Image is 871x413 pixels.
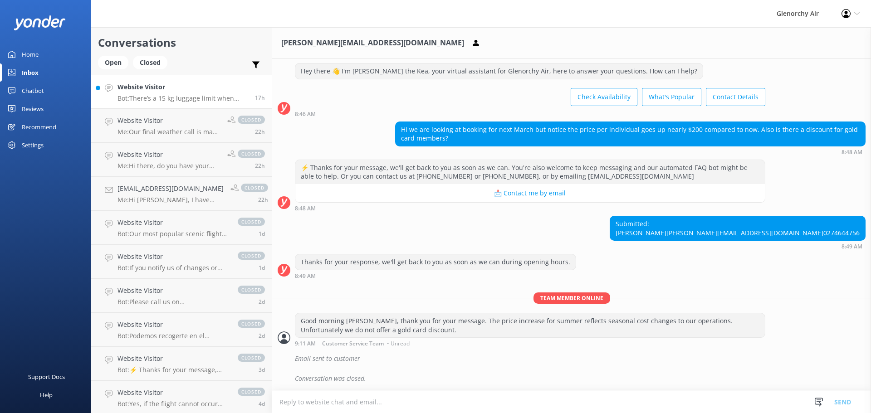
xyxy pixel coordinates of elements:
[238,218,265,226] span: closed
[238,286,265,294] span: closed
[91,75,272,109] a: Website VisitorBot:There’s a 15 kg luggage limit when flying with Glenorchy Air. Please check our...
[22,63,39,82] div: Inbox
[295,63,703,79] div: Hey there 👋 I'm [PERSON_NAME] the Kea, your virtual assistant for Glenorchy Air, here to answer y...
[255,162,265,170] span: Sep 28 2025 12:51pm (UTC +13:00) Pacific/Auckland
[117,128,220,136] p: Me: Our final weather call is made 1hr before the scheduled departure time. Unfortunately we woul...
[117,150,220,160] h4: Website Visitor
[295,371,866,386] div: Conversation was closed.
[295,273,316,279] strong: 8:49 AM
[117,320,229,330] h4: Website Visitor
[255,94,265,102] span: Sep 28 2025 05:43pm (UTC +13:00) Pacific/Auckland
[22,100,44,118] div: Reviews
[117,298,229,306] p: Bot: Please call us on [PHONE_NUMBER] hour before your scheduled flight time on the day of your f...
[295,111,765,117] div: Jun 18 2025 08:46am (UTC +13:00) Pacific/Auckland
[91,177,272,211] a: [EMAIL_ADDRESS][DOMAIN_NAME]Me:Hi [PERSON_NAME], I have sent you an email to the address listed a...
[117,286,229,296] h4: Website Visitor
[255,128,265,136] span: Sep 28 2025 12:53pm (UTC +13:00) Pacific/Auckland
[117,264,229,272] p: Bot: If you notify us of changes or cancellations more than 24 hours prior to departure, you can ...
[22,82,44,100] div: Chatbot
[238,116,265,124] span: closed
[259,264,265,272] span: Sep 27 2025 11:56pm (UTC +13:00) Pacific/Auckland
[117,332,229,340] p: Bot: Podemos recogerte en el [PERSON_NAME][GEOGRAPHIC_DATA], que es uno de nuestros puntos de rec...
[295,313,765,337] div: Good morning [PERSON_NAME], thank you for your message. The price increase for summer reflects se...
[91,313,272,347] a: Website VisitorBot:Podemos recogerte en el [PERSON_NAME][GEOGRAPHIC_DATA], que es uno de nuestros...
[98,34,265,51] h2: Conversations
[295,254,576,270] div: Thanks for your response, we'll get back to you as soon as we can during opening hours.
[117,184,224,194] h4: [EMAIL_ADDRESS][DOMAIN_NAME]
[117,230,229,238] p: Bot: Our most popular scenic flights include: - Milford Sound Fly | Cruise | Fly - Our most popul...
[117,388,229,398] h4: Website Visitor
[259,366,265,374] span: Sep 25 2025 03:08pm (UTC +13:00) Pacific/Auckland
[117,82,248,92] h4: Website Visitor
[117,94,248,102] p: Bot: There’s a 15 kg luggage limit when flying with Glenorchy Air. Please check our list of restr...
[295,184,765,202] button: 📩 Contact me by email
[133,56,167,69] div: Closed
[91,347,272,381] a: Website VisitorBot:⚡ Thanks for your message, we'll get back to you as soon as we can. You're als...
[117,400,229,408] p: Bot: Yes, if the flight cannot occur due to adverse weather conditions and cannot be rescheduled,...
[91,245,272,279] a: Website VisitorBot:If you notify us of changes or cancellations more than 24 hours prior to depar...
[295,341,316,346] strong: 9:11 AM
[259,400,265,408] span: Sep 25 2025 01:42am (UTC +13:00) Pacific/Auckland
[238,388,265,396] span: closed
[22,118,56,136] div: Recommend
[259,230,265,238] span: Sep 28 2025 06:00am (UTC +13:00) Pacific/Auckland
[238,252,265,260] span: closed
[28,368,65,386] div: Support Docs
[610,243,866,249] div: Jun 18 2025 08:49am (UTC +13:00) Pacific/Auckland
[295,351,866,366] div: Email sent to customer
[117,366,229,374] p: Bot: ⚡ Thanks for your message, we'll get back to you as soon as we can. You're also welcome to k...
[40,386,53,404] div: Help
[842,244,862,249] strong: 8:49 AM
[117,218,229,228] h4: Website Visitor
[259,298,265,306] span: Sep 26 2025 08:05pm (UTC +13:00) Pacific/Auckland
[238,320,265,328] span: closed
[238,150,265,158] span: closed
[259,332,265,340] span: Sep 26 2025 10:54am (UTC +13:00) Pacific/Auckland
[666,228,823,237] a: [PERSON_NAME][EMAIL_ADDRESS][DOMAIN_NAME]
[117,354,229,364] h4: Website Visitor
[610,216,865,240] div: Submitted: [PERSON_NAME] 0274644756
[22,136,44,154] div: Settings
[278,371,866,386] div: 2025-06-17T23:33:48.784
[133,57,172,67] a: Closed
[241,184,268,192] span: closed
[295,160,765,184] div: ⚡ Thanks for your message, we'll get back to you as soon as we can. You're also welcome to keep m...
[295,112,316,117] strong: 8:46 AM
[295,340,765,346] div: Jun 18 2025 09:11am (UTC +13:00) Pacific/Auckland
[642,88,701,106] button: What's Popular
[295,272,576,279] div: Jun 18 2025 08:49am (UTC +13:00) Pacific/Auckland
[258,196,268,204] span: Sep 28 2025 12:50pm (UTC +13:00) Pacific/Auckland
[396,122,865,146] div: Hi we are looking at booking for next March but notice the price per individual goes up nearly $2...
[706,88,765,106] button: Contact Details
[91,143,272,177] a: Website VisitorMe:Hi there, do you have your reference number, please and I can have a look for y...
[14,15,66,30] img: yonder-white-logo.png
[295,205,765,211] div: Jun 18 2025 08:48am (UTC +13:00) Pacific/Auckland
[117,252,229,262] h4: Website Visitor
[22,45,39,63] div: Home
[98,56,128,69] div: Open
[91,279,272,313] a: Website VisitorBot:Please call us on [PHONE_NUMBER] hour before your scheduled flight time on the...
[322,341,384,346] span: Customer Service Team
[91,211,272,245] a: Website VisitorBot:Our most popular scenic flights include: - Milford Sound Fly | Cruise | Fly - ...
[117,196,224,204] p: Me: Hi [PERSON_NAME], I have sent you an email to the address listed above. Thanks, [PERSON_NAME].
[281,37,464,49] h3: [PERSON_NAME][EMAIL_ADDRESS][DOMAIN_NAME]
[278,351,866,366] div: 2025-06-17T21:14:33.829
[91,109,272,143] a: Website VisitorMe:Our final weather call is made 1hr before the scheduled departure time. Unfortu...
[395,149,866,155] div: Jun 18 2025 08:48am (UTC +13:00) Pacific/Auckland
[571,88,637,106] button: Check Availability
[117,116,220,126] h4: Website Visitor
[117,162,220,170] p: Me: Hi there, do you have your reference number, please and I can have a look for you?
[98,57,133,67] a: Open
[295,206,316,211] strong: 8:48 AM
[387,341,410,346] span: • Unread
[533,292,610,304] span: Team member online
[238,354,265,362] span: closed
[842,150,862,155] strong: 8:48 AM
